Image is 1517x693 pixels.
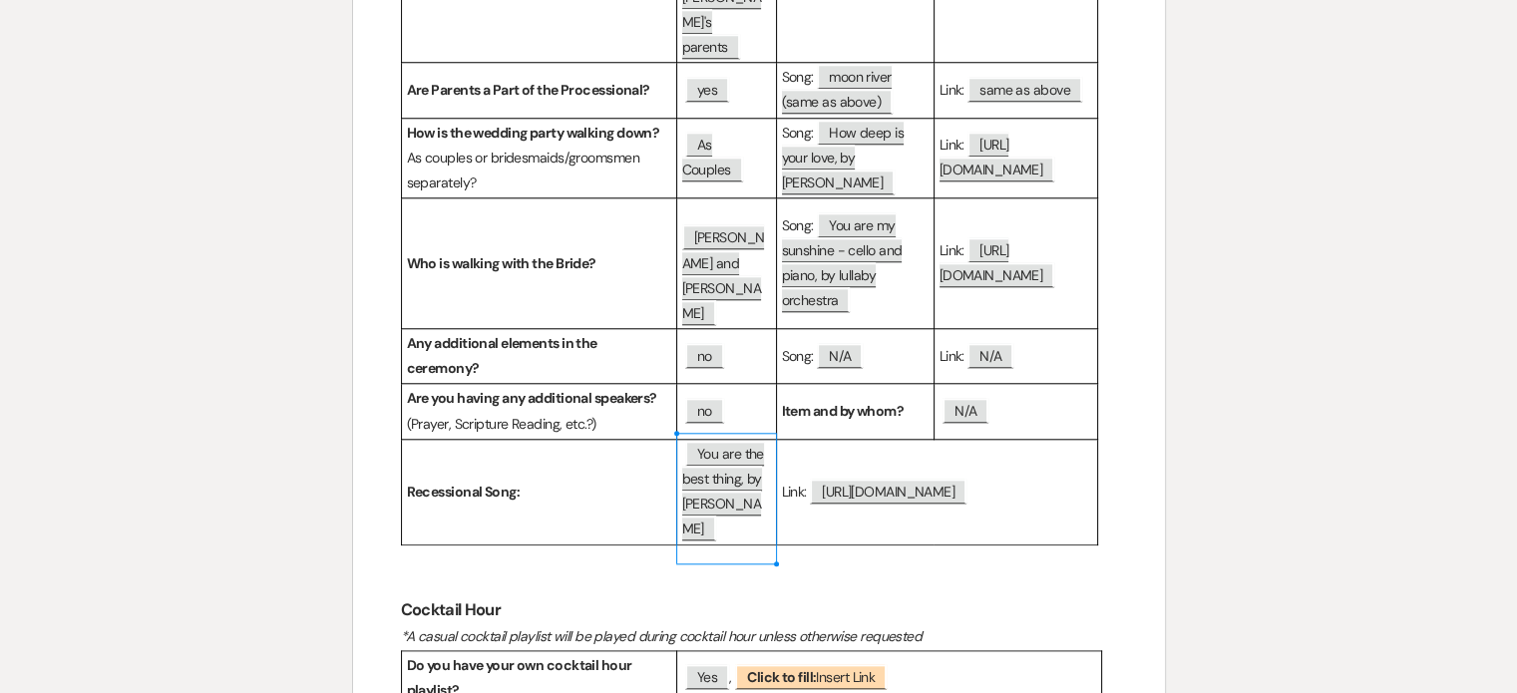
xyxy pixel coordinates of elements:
p: Link: [940,344,1092,369]
p: Song: [782,344,929,369]
span: N/A [817,343,863,368]
span: How deep is your love, by [PERSON_NAME] [782,120,905,194]
span: N/A [943,398,988,423]
span: You are the best thing, by [PERSON_NAME] [682,441,764,541]
strong: Cocktail Hour [401,599,501,620]
p: Song: [782,213,929,314]
strong: Are you having any additional speakers? [407,389,657,407]
span: [PERSON_NAME] and [PERSON_NAME] [682,224,765,325]
span: [URL][DOMAIN_NAME] [940,237,1055,287]
p: Link: [940,78,1092,103]
span: moon river (same as above) [782,64,894,114]
p: Song: [782,121,929,196]
strong: Any additional elements in the ceremony? [407,334,600,377]
p: (Prayer, Scripture Reading, etc.?) [407,386,671,436]
strong: Are Parents a Part of the Processional? [407,81,650,99]
strong: Recessional Song: [407,483,520,501]
strong: Who is walking with the Bride? [407,254,596,272]
span: same as above [967,77,1082,102]
span: As Couples [682,132,743,181]
span: You are my sunshine - cello and piano, by lullaby orchestra [782,212,903,313]
strong: Item and by whom? [782,402,904,420]
p: Link: [940,133,1092,182]
span: [URL][DOMAIN_NAME] [810,479,966,504]
span: yes [685,77,729,102]
p: Song: [782,65,929,115]
strong: How is the wedding party walking down? [407,124,660,142]
p: Link: [782,480,1092,505]
p: , [682,665,1096,690]
span: Insert Link [735,664,887,689]
p: Link: [940,238,1092,288]
span: no [685,343,724,368]
span: no [685,398,724,423]
span: [URL][DOMAIN_NAME] [940,132,1055,181]
b: Click to fill: [747,668,816,686]
span: Yes [685,664,729,689]
span: N/A [967,343,1013,368]
em: *A casual cocktail playlist will be played during cocktail hour unless otherwise requested [401,627,923,645]
p: As couples or bridesmaids/groomsmen separately? [407,146,671,195]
